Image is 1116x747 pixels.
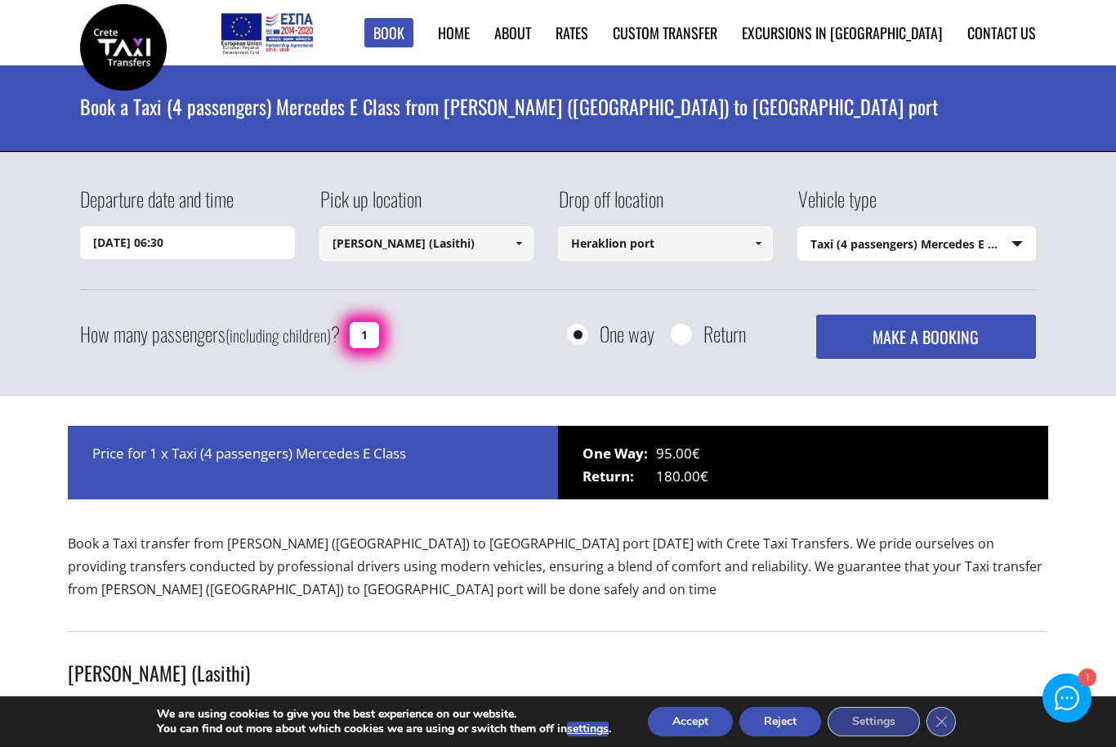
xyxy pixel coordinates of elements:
[80,185,234,226] label: Departure date and time
[558,426,1048,499] div: 95.00€ 180.00€
[218,8,315,57] img: e-bannersEUERDF180X90.jpg
[926,707,956,736] button: Close GDPR Cookie Banner
[157,722,611,736] p: You can find out more about which cookies we are using or switch them off in .
[828,707,920,736] button: Settings
[364,18,413,48] a: Book
[319,185,422,226] label: Pick up location
[438,22,470,43] a: Home
[80,37,167,54] a: Crete Taxi Transfers | Book a Taxi transfer from Agios Nikolaos (Lasithi) to Heraklion port | Cre...
[80,315,340,355] label: How many passengers ?
[157,707,611,722] p: We are using cookies to give you the best experience on our website.
[68,660,1048,697] h3: [PERSON_NAME] (Lasithi)
[319,226,534,261] input: Select pickup location
[225,323,331,347] small: (including children)
[600,324,654,344] label: One way
[739,707,821,736] button: Reject
[797,185,877,226] label: Vehicle type
[816,315,1036,359] button: MAKE A BOOKING
[744,226,771,261] a: Show All Items
[80,65,1036,147] h1: Book a Taxi (4 passengers) Mercedes E Class from [PERSON_NAME] ([GEOGRAPHIC_DATA]) to [GEOGRAPHIC...
[494,22,531,43] a: About
[68,532,1048,615] p: Book a Taxi transfer from [PERSON_NAME] ([GEOGRAPHIC_DATA]) to [GEOGRAPHIC_DATA] port [DATE] with...
[506,226,533,261] a: Show All Items
[613,22,717,43] a: Custom Transfer
[1078,670,1095,687] div: 1
[742,22,943,43] a: Excursions in [GEOGRAPHIC_DATA]
[648,707,733,736] button: Accept
[798,227,1036,262] span: Taxi (4 passengers) Mercedes E Class
[68,426,558,499] div: Price for 1 x Taxi (4 passengers) Mercedes E Class
[567,722,609,736] button: settings
[703,324,746,344] label: Return
[556,22,588,43] a: Rates
[583,442,656,465] span: One Way:
[558,226,773,261] input: Select drop-off location
[967,22,1036,43] a: Contact us
[80,4,167,91] img: Crete Taxi Transfers | Book a Taxi transfer from Agios Nikolaos (Lasithi) to Heraklion port | Cre...
[583,465,656,488] span: Return:
[558,185,663,226] label: Drop off location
